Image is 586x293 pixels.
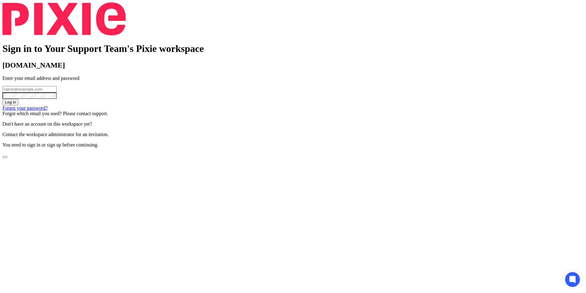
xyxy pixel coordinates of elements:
h1: Sign in to Your Support Team's Pixie workspace [2,43,584,54]
input: Log in [2,99,18,105]
p: Contact the workspace administrator for an invitation. [2,132,584,137]
h2: [DOMAIN_NAME] [2,61,584,69]
img: Pixie [2,2,126,35]
p: Don't have an account on this workspace yet? [2,121,584,127]
input: name@example.com [2,86,57,92]
div: . [2,111,584,116]
a: Forgot your password? [2,105,48,111]
span: Forgot which email you used? Please [2,111,75,116]
p: Enter your email address and password [2,76,584,81]
span: contact support [77,111,107,116]
p: You need to sign in or sign up before continuing. [2,142,584,148]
